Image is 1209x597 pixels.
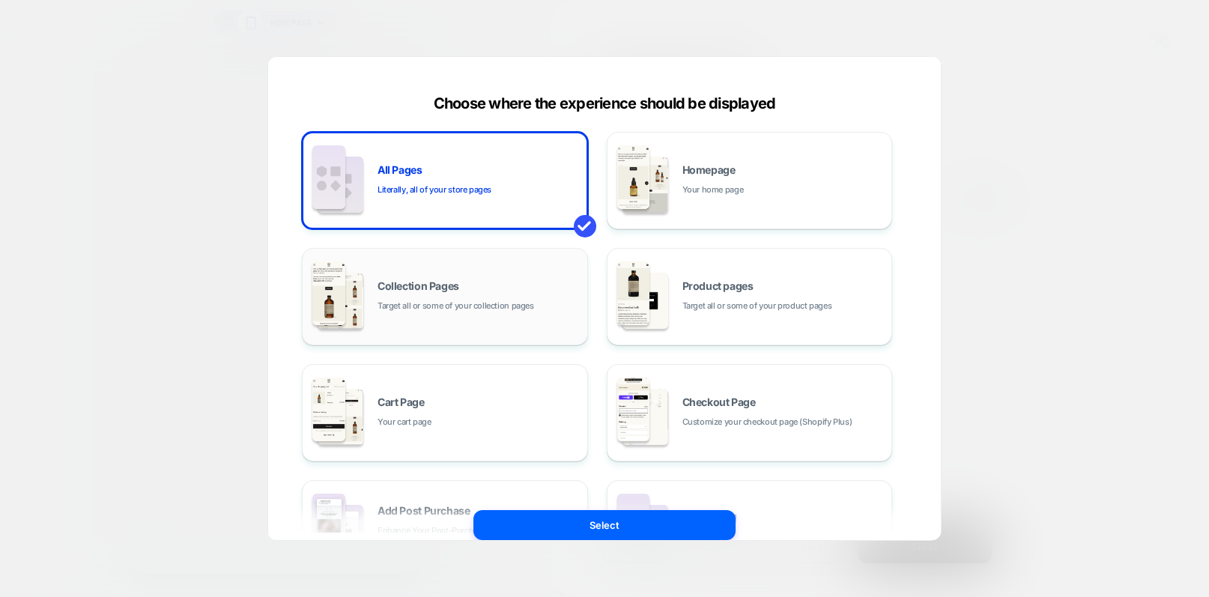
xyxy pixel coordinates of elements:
[682,299,832,313] span: Target all or some of your product pages
[682,183,744,197] span: Your home page
[682,397,756,407] span: Checkout Page
[682,281,754,291] span: Product pages
[682,165,736,175] span: Homepage
[268,94,941,112] div: Choose where the experience should be displayed
[682,415,852,429] span: Customize your checkout page (Shopify Plus)
[473,510,736,540] button: Select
